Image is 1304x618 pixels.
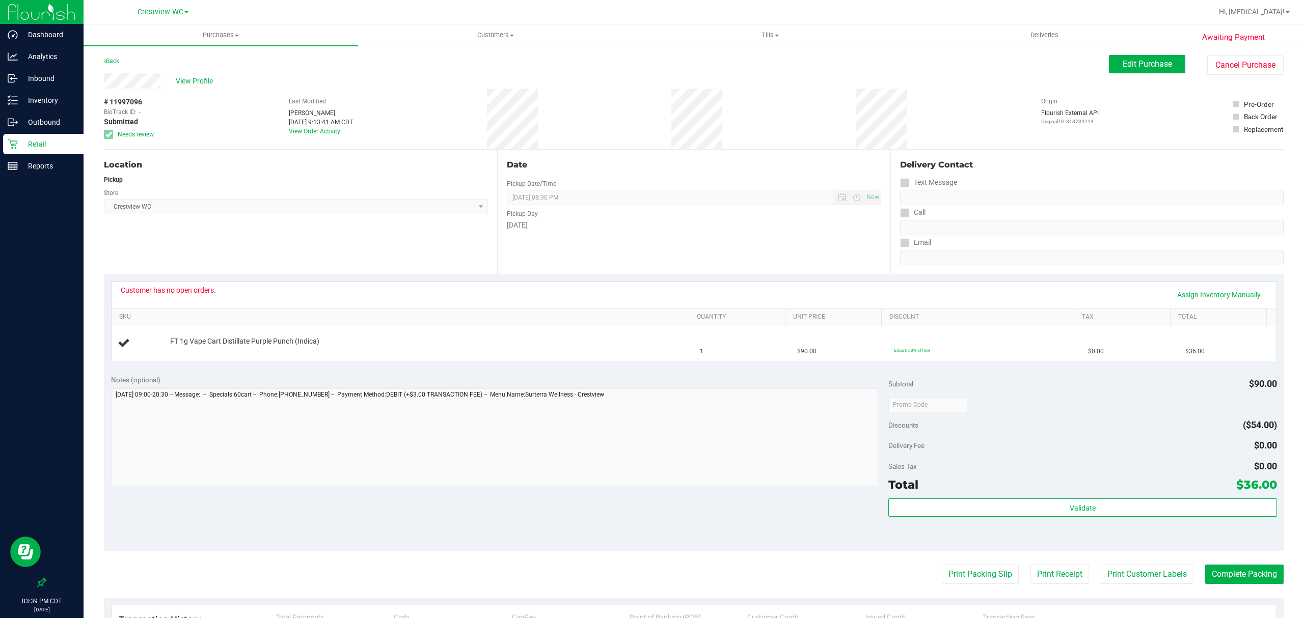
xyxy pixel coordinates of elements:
[1088,347,1104,356] span: $0.00
[104,176,123,183] strong: Pickup
[793,313,877,321] a: Unit Price
[104,97,142,107] span: # 11997096
[1178,313,1262,321] a: Total
[633,24,907,46] a: Tills
[1249,378,1277,389] span: $90.00
[1244,111,1278,122] div: Back Order
[888,477,918,492] span: Total
[8,95,18,105] inline-svg: Inventory
[104,107,137,117] span: BioTrack ID:
[104,58,119,65] a: Back
[289,97,326,106] label: Last Modified
[111,376,160,384] span: Notes (optional)
[1171,286,1267,303] a: Assign Inventory Manually
[888,397,967,412] input: Promo Code
[797,347,817,356] span: $90.00
[1101,565,1193,584] button: Print Customer Labels
[1207,55,1284,75] button: Cancel Purchase
[888,462,917,470] span: Sales Tax
[1185,347,1205,356] span: $36.00
[507,209,538,218] label: Pickup Day
[1205,565,1284,584] button: Complete Packing
[900,159,1284,171] div: Delivery Contact
[104,117,138,127] span: Submitted
[170,336,319,346] span: FT 1g Vape Cart Distillate Purple Punch (Indica)
[900,190,1284,205] input: Format: (999) 999-9999
[507,220,881,231] div: [DATE]
[507,179,556,188] label: Pickup Date/Time
[1070,504,1096,512] span: Validate
[289,108,353,118] div: [PERSON_NAME]
[18,94,79,106] p: Inventory
[1254,440,1277,451] span: $0.00
[1082,313,1166,321] a: Tax
[84,31,358,40] span: Purchases
[1017,31,1072,40] span: Deliveries
[633,31,907,40] span: Tills
[700,347,703,356] span: 1
[104,188,118,198] label: Store
[907,24,1182,46] a: Deliveries
[1109,55,1185,73] button: Edit Purchase
[1219,8,1285,16] span: Hi, [MEDICAL_DATA]!
[900,220,1284,235] input: Format: (999) 999-9999
[139,107,141,117] span: -
[8,117,18,127] inline-svg: Outbound
[10,537,41,567] iframe: Resource center
[359,31,632,40] span: Customers
[176,76,216,87] span: View Profile
[138,8,183,16] span: Crestview WC
[289,118,353,127] div: [DATE] 9:13:41 AM CDT
[8,139,18,149] inline-svg: Retail
[18,29,79,41] p: Dashboard
[5,597,79,606] p: 03:39 PM CDT
[1202,32,1265,43] span: Awaiting Payment
[18,50,79,63] p: Analytics
[8,51,18,62] inline-svg: Analytics
[1243,419,1277,430] span: ($54.00)
[888,380,913,388] span: Subtotal
[1236,477,1277,492] span: $36.00
[1041,108,1099,125] div: Flourish External API
[289,128,340,135] a: View Order Activity
[18,116,79,128] p: Outbound
[1041,118,1099,125] p: Original ID: 318734114
[8,73,18,83] inline-svg: Inbound
[1254,461,1277,471] span: $0.00
[888,416,918,434] span: Discounts
[888,441,925,450] span: Delivery Fee
[697,313,781,321] a: Quantity
[507,159,881,171] div: Date
[119,313,685,321] a: SKU
[1030,565,1089,584] button: Print Receipt
[121,286,216,294] div: Customer has no open orders.
[900,205,926,220] label: Call
[8,161,18,171] inline-svg: Reports
[888,498,1277,517] button: Validate
[5,606,79,613] p: [DATE]
[8,30,18,40] inline-svg: Dashboard
[894,348,930,353] span: 60cart: 60% off line
[18,138,79,150] p: Retail
[1123,59,1172,69] span: Edit Purchase
[900,235,931,250] label: Email
[900,175,957,190] label: Text Message
[37,577,47,587] label: Pin the sidebar to full width on large screens
[1244,124,1283,134] div: Replacement
[1244,99,1274,109] div: Pre-Order
[84,24,358,46] a: Purchases
[889,313,1070,321] a: Discount
[1041,97,1057,106] label: Origin
[18,72,79,85] p: Inbound
[104,159,488,171] div: Location
[18,160,79,172] p: Reports
[118,130,154,139] span: Needs review
[942,565,1019,584] button: Print Packing Slip
[358,24,633,46] a: Customers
